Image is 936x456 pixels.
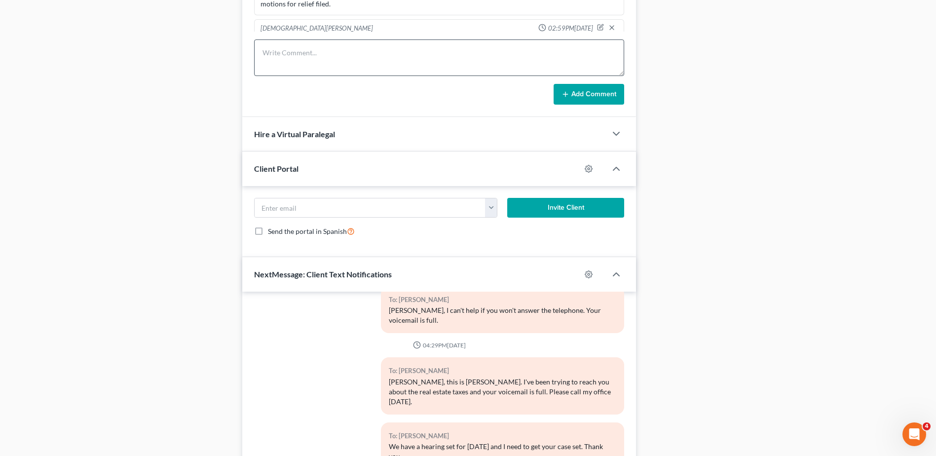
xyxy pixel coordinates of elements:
[389,430,616,442] div: To: [PERSON_NAME]
[254,341,624,349] div: 04:29PM[DATE]
[548,24,593,33] span: 02:59PM[DATE]
[389,365,616,377] div: To: [PERSON_NAME]
[507,198,624,218] button: Invite Client
[389,305,616,325] div: [PERSON_NAME], I can't help if you won't answer the telephone. Your voicemail is full.
[268,227,347,235] span: Send the portal in Spanish
[254,164,299,173] span: Client Portal
[261,24,373,34] div: [DEMOGRAPHIC_DATA][PERSON_NAME]
[255,198,485,217] input: Enter email
[902,422,926,446] iframe: Intercom live chat
[923,422,931,430] span: 4
[254,269,392,279] span: NextMessage: Client Text Notifications
[389,377,616,407] div: [PERSON_NAME], this is [PERSON_NAME]. I've been trying to reach you about the real estate taxes a...
[389,294,616,305] div: To: [PERSON_NAME]
[254,129,335,139] span: Hire a Virtual Paralegal
[554,84,624,105] button: Add Comment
